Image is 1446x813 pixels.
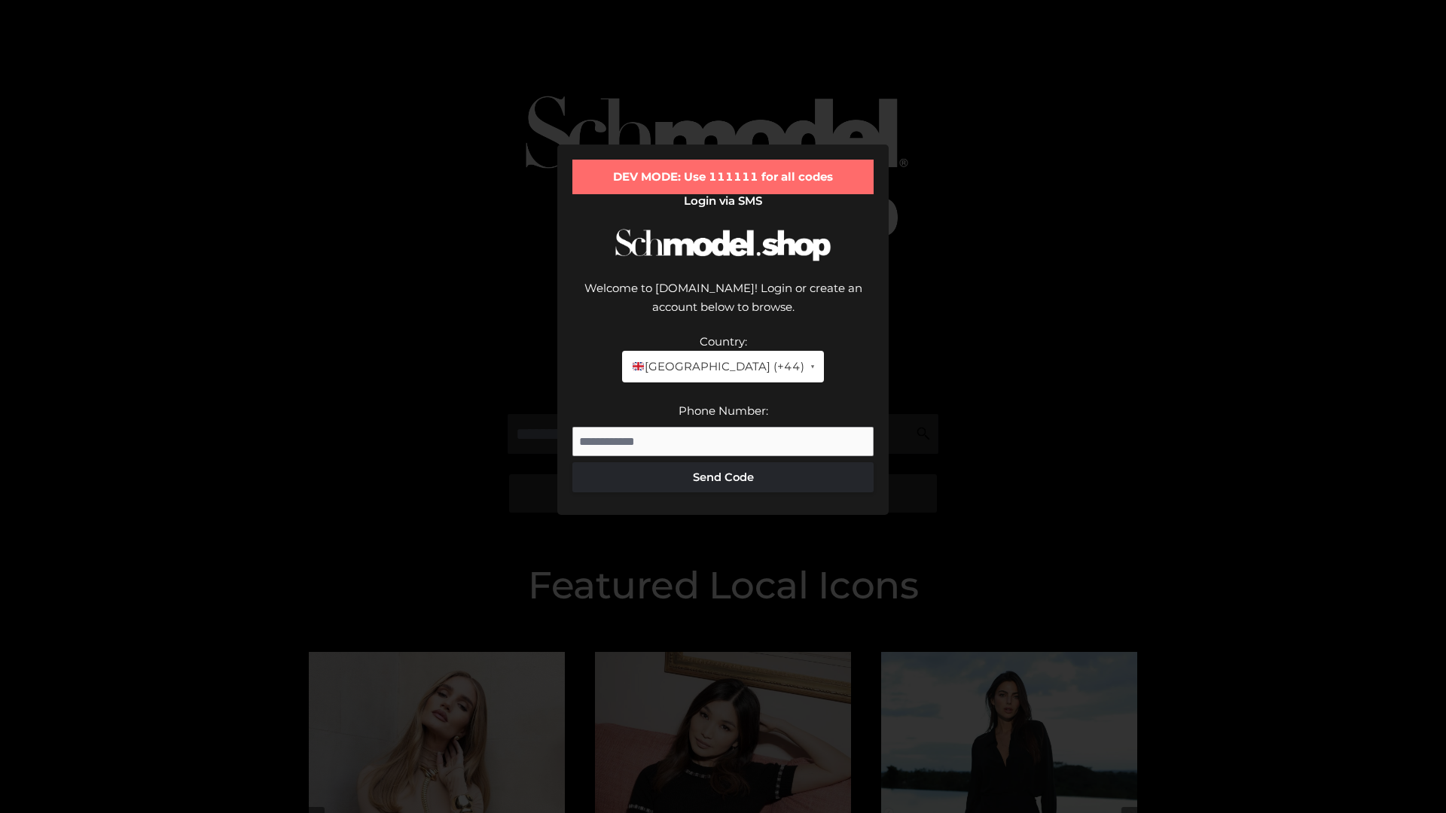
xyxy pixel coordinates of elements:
label: Country: [700,334,747,349]
span: [GEOGRAPHIC_DATA] (+44) [631,357,804,376]
img: Schmodel Logo [610,215,836,275]
button: Send Code [572,462,874,492]
div: Welcome to [DOMAIN_NAME]! Login or create an account below to browse. [572,279,874,332]
label: Phone Number: [679,403,768,418]
h2: Login via SMS [572,194,874,208]
img: 🇬🇧 [633,361,644,372]
div: DEV MODE: Use 111111 for all codes [572,160,874,194]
